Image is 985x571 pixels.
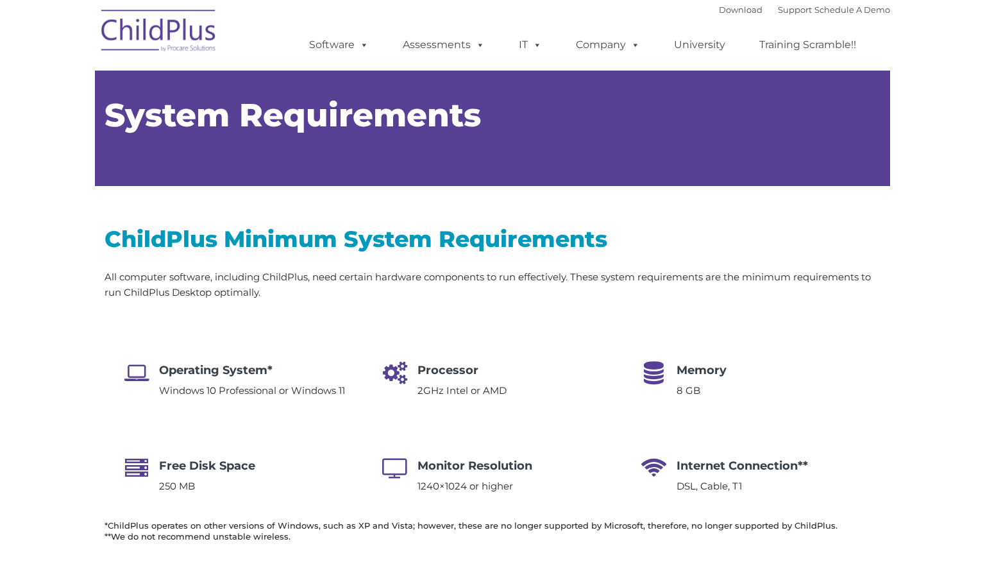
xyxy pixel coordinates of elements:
span: Processor [417,363,478,377]
p: Windows 10 Professional or Windows 11 [159,383,345,398]
span: DSL, Cable, T1 [677,480,742,492]
span: 1240×1024 or higher [417,480,513,492]
span: System Requirements [105,96,481,135]
span: Free Disk Space [159,459,255,473]
span: 2GHz Intel or AMD [417,384,507,396]
h4: Operating System* [159,361,345,379]
h2: ChildPlus Minimum System Requirements [105,225,880,253]
p: All computer software, including ChildPlus, need certain hardware components to run effectively. ... [105,269,880,300]
a: Assessments [390,32,498,58]
a: Software [296,32,382,58]
a: Download [719,4,762,15]
img: ChildPlus by Procare Solutions [95,1,223,65]
a: Company [563,32,653,58]
a: Schedule A Demo [814,4,890,15]
a: University [661,32,738,58]
a: IT [506,32,555,58]
span: Internet Connection** [677,459,808,473]
a: Support [778,4,812,15]
a: Training Scramble!! [746,32,869,58]
font: | [719,4,890,15]
span: 250 MB [159,480,195,492]
span: 8 GB [677,384,700,396]
span: Monitor Resolution [417,459,532,473]
h6: *ChildPlus operates on other versions of Windows, such as XP and Vista; however, these are no lon... [105,520,880,542]
span: Memory [677,363,727,377]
